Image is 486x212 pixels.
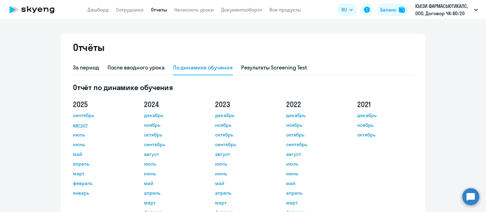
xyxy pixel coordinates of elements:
[286,112,341,119] a: декабрь
[144,131,199,138] a: октябрь
[144,112,199,119] a: декабрь
[286,131,341,138] a: октябрь
[215,99,270,109] h5: 2023
[215,189,270,197] a: апрель
[215,160,270,167] a: июль
[144,160,199,167] a: июль
[73,82,413,92] h5: Отчёт по динамике обучения
[415,2,472,17] p: КЬЕЗИ ФАРМАСЬЮТИКАЛС, ООО, Договор ЧК-80/20
[174,7,214,13] a: Начислить уроки
[73,64,99,72] div: За период
[286,189,341,197] a: апрель
[215,141,270,148] a: сентябрь
[215,170,270,177] a: июнь
[144,99,199,109] h5: 2024
[286,160,341,167] a: июль
[73,170,128,177] a: март
[73,160,128,167] a: апрель
[357,121,412,129] a: ноябрь
[151,7,167,13] a: Отчеты
[144,141,199,148] a: сентябрь
[286,170,341,177] a: июнь
[377,4,409,16] button: Балансbalance
[73,121,128,129] a: август
[286,199,341,206] a: март
[73,141,128,148] a: июнь
[215,131,270,138] a: октябрь
[341,6,347,13] span: RU
[215,199,270,206] a: март
[144,170,199,177] a: июнь
[241,64,307,72] div: Результаты Screening Test
[173,64,233,72] div: По динамике обучения
[73,131,128,138] a: июль
[144,199,199,206] a: март
[286,180,341,187] a: май
[215,121,270,129] a: ноябрь
[73,189,128,197] a: январь
[73,99,128,109] h5: 2025
[215,150,270,158] a: август
[144,180,199,187] a: май
[108,64,165,72] div: После вводного урока
[269,7,301,13] a: Все продукты
[116,7,144,13] a: Сотрудники
[286,141,341,148] a: сентябрь
[73,112,128,119] a: сентябрь
[73,150,128,158] a: май
[144,189,199,197] a: апрель
[221,7,262,13] a: Документооборот
[215,112,270,119] a: декабрь
[87,7,109,13] a: Дашборд
[357,112,412,119] a: декабрь
[286,99,341,109] h5: 2022
[286,150,341,158] a: август
[73,180,128,187] a: февраль
[337,4,357,16] button: RU
[73,41,104,53] h2: Отчёты
[399,7,405,13] img: balance
[412,2,481,17] button: КЬЕЗИ ФАРМАСЬЮТИКАЛС, ООО, Договор ЧК-80/20
[357,131,412,138] a: октябрь
[357,99,412,109] h5: 2021
[215,180,270,187] a: май
[144,150,199,158] a: август
[286,121,341,129] a: ноябрь
[144,121,199,129] a: ноябрь
[380,6,396,13] div: Баланс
